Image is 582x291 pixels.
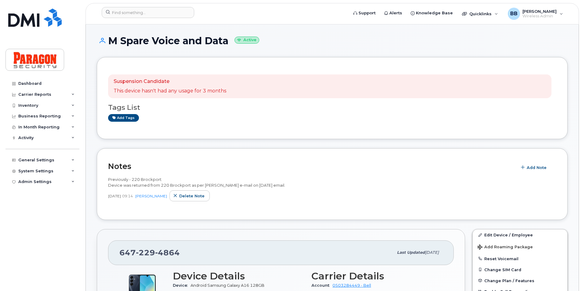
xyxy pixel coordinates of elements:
span: 647 [119,248,180,257]
h2: Notes [108,162,514,171]
a: [PERSON_NAME] [135,194,167,198]
button: Add Note [517,162,552,173]
span: Add Note [527,165,547,171]
a: Edit Device / Employee [473,229,567,240]
span: [DATE] [425,250,439,255]
button: Change Plan / Features [473,275,567,286]
button: Change SIM Card [473,264,567,275]
span: Account [311,283,333,288]
h1: M Spare Voice and Data [97,35,568,46]
span: Change Plan / Features [484,278,534,283]
span: [DATE] [108,193,121,199]
span: 09:14 [122,193,133,199]
span: Last updated [397,250,425,255]
span: Previously - 220 Brockport Device was returned from 220 Brockport as per [PERSON_NAME] e-mail on ... [108,177,285,188]
span: Android Samsung Galaxy A16 128GB [191,283,264,288]
p: Suspension Candidate [114,78,226,85]
button: Add Roaming Package [473,240,567,253]
h3: Tags List [108,104,556,111]
button: Delete note [169,190,210,201]
small: Active [235,37,259,44]
h3: Device Details [173,271,304,282]
span: 4864 [155,248,180,257]
a: 0503284449 - Bell [333,283,371,288]
button: Reset Voicemail [473,253,567,264]
a: Add tags [108,114,139,122]
span: Device [173,283,191,288]
span: Delete note [179,193,205,199]
span: Add Roaming Package [478,245,533,250]
span: 229 [136,248,155,257]
h3: Carrier Details [311,271,443,282]
p: This device hasn't had any usage for 3 months [114,88,226,95]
